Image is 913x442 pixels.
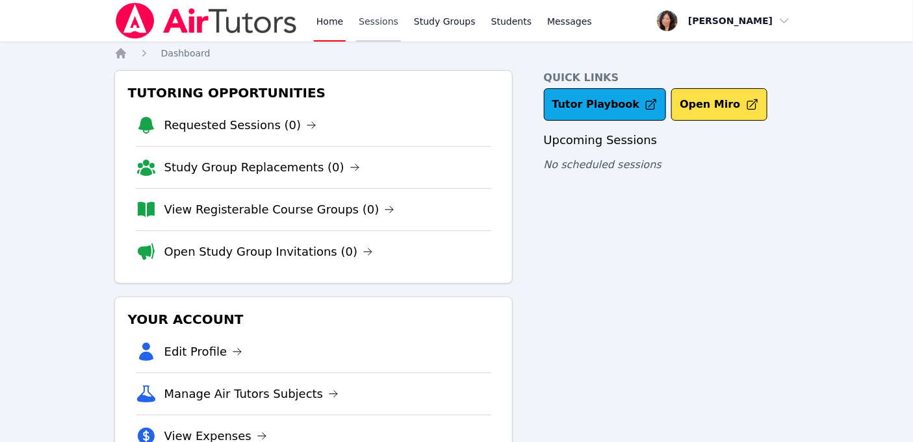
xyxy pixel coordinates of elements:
[164,116,317,134] a: Requested Sessions (0)
[544,131,799,149] h3: Upcoming Sessions
[671,88,767,121] button: Open Miro
[161,48,211,58] span: Dashboard
[114,47,799,60] nav: Breadcrumb
[161,47,211,60] a: Dashboard
[164,343,243,361] a: Edit Profile
[125,308,502,331] h3: Your Account
[544,70,799,86] h4: Quick Links
[125,81,502,104] h3: Tutoring Opportunities
[164,385,339,403] a: Manage Air Tutors Subjects
[164,158,360,177] a: Study Group Replacements (0)
[544,88,667,121] a: Tutor Playbook
[164,201,395,219] a: View Registerable Course Groups (0)
[544,158,662,171] span: No scheduled sessions
[114,3,298,39] img: Air Tutors
[164,243,374,261] a: Open Study Group Invitations (0)
[547,15,592,28] span: Messages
